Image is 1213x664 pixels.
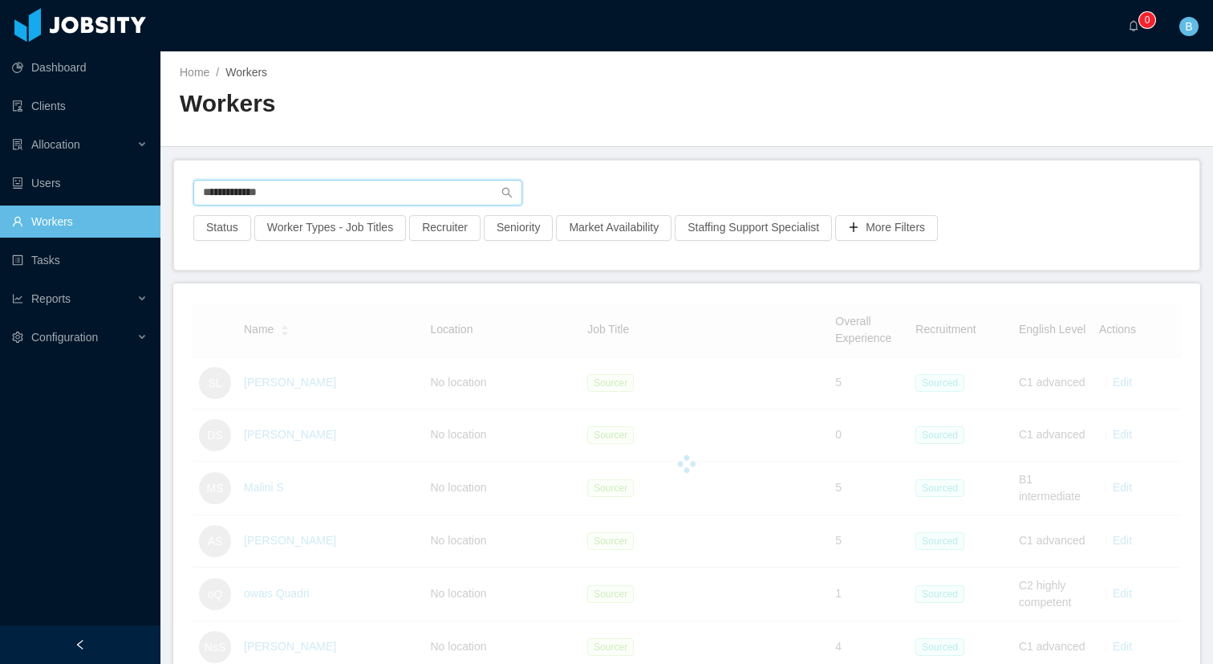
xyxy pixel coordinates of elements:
span: Configuration [31,331,98,344]
button: Market Availability [556,215,671,241]
i: icon: bell [1128,20,1139,31]
button: Seniority [484,215,553,241]
a: icon: pie-chartDashboard [12,51,148,84]
button: Worker Types - Job Titles [254,215,406,241]
span: Allocation [31,138,80,151]
button: Recruiter [409,215,481,241]
button: Status [193,215,251,241]
i: icon: line-chart [12,293,23,304]
span: Workers [225,66,267,79]
i: icon: solution [12,139,23,150]
button: Staffing Support Specialist [675,215,832,241]
span: / [216,66,219,79]
i: icon: setting [12,332,23,343]
a: icon: profileTasks [12,244,148,276]
i: icon: search [501,187,513,198]
sup: 0 [1139,12,1155,28]
h2: Workers [180,88,687,120]
span: B [1185,17,1192,36]
a: icon: auditClients [12,90,148,122]
button: icon: plusMore Filters [835,215,938,241]
a: icon: robotUsers [12,167,148,199]
a: Home [180,66,209,79]
span: Reports [31,292,71,305]
a: icon: userWorkers [12,206,148,238]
